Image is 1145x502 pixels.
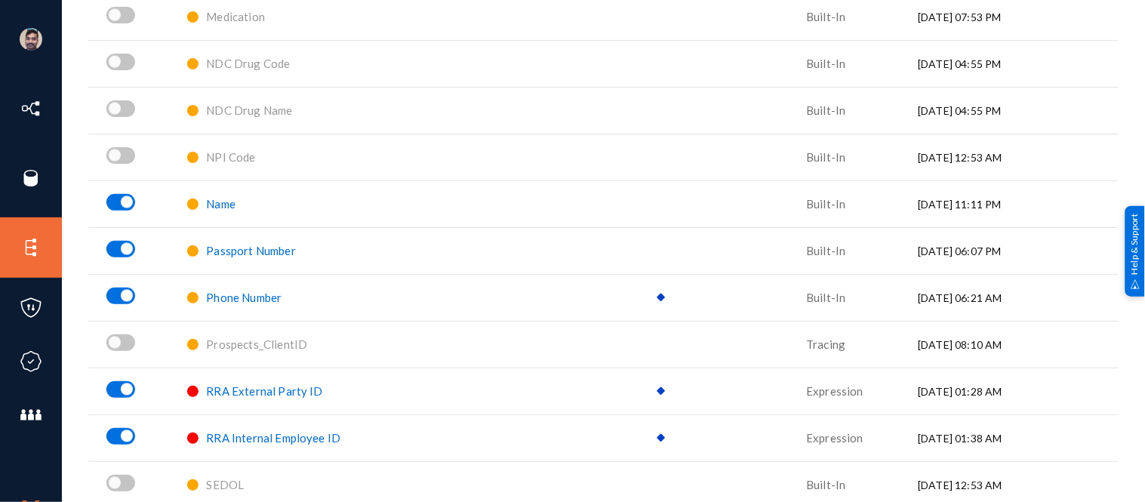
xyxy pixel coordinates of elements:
a: Passport Number [206,245,295,257]
img: icon-sources.svg [20,167,42,189]
td: [DATE] 06:21 AM [919,274,1119,321]
span: Built-In [806,478,845,491]
a: Phone Number [206,291,282,304]
td: [DATE] 11:11 PM [919,180,1119,227]
span: Built-In [806,197,845,211]
img: help_support.svg [1131,279,1140,289]
img: ACg8ocK1ZkZ6gbMmCU1AeqPIsBvrTWeY1xNXvgxNjkUXxjcqAiPEIvU=s96-c [20,28,42,51]
td: [DATE] 08:10 AM [919,321,1119,368]
td: [DATE] 06:07 PM [919,227,1119,274]
td: [DATE] 04:55 PM [919,87,1119,134]
td: [DATE] 04:55 PM [919,40,1119,87]
td: [DATE] 12:53 AM [919,134,1119,180]
span: Prospects_ClientID [206,337,307,351]
span: Built-In [806,103,845,117]
a: RRA External Party ID [206,385,322,398]
a: SEDOL [206,479,244,491]
span: Tracing [806,337,845,351]
img: icon-policies.svg [20,297,42,319]
span: Expression [806,431,863,445]
a: RRA Internal Employee ID [206,432,340,445]
img: icon-inventory.svg [20,97,42,120]
span: Built-In [806,244,845,257]
span: Name [206,197,235,211]
td: [DATE] 01:28 AM [919,368,1119,414]
span: RRA Internal Employee ID [206,431,340,445]
img: icon-elements.svg [20,236,42,259]
div: Help & Support [1125,205,1145,296]
a: Prospects_ClientID [206,338,307,351]
td: [DATE] 01:38 AM [919,414,1119,461]
a: Name [206,198,235,211]
a: NDC Drug Code [206,57,290,70]
span: Built-In [806,10,845,23]
span: Medication [206,10,265,23]
img: icon-members.svg [20,404,42,427]
span: NDC Drug Name [206,103,292,117]
a: NPI Code [206,151,255,164]
a: NDC Drug Name [206,104,292,117]
span: Expression [806,384,863,398]
span: Built-In [806,150,845,164]
img: icon-compliance.svg [20,350,42,373]
a: Medication [206,11,265,23]
span: Built-In [806,291,845,304]
span: RRA External Party ID [206,384,322,398]
span: NPI Code [206,150,255,164]
span: Built-In [806,57,845,70]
